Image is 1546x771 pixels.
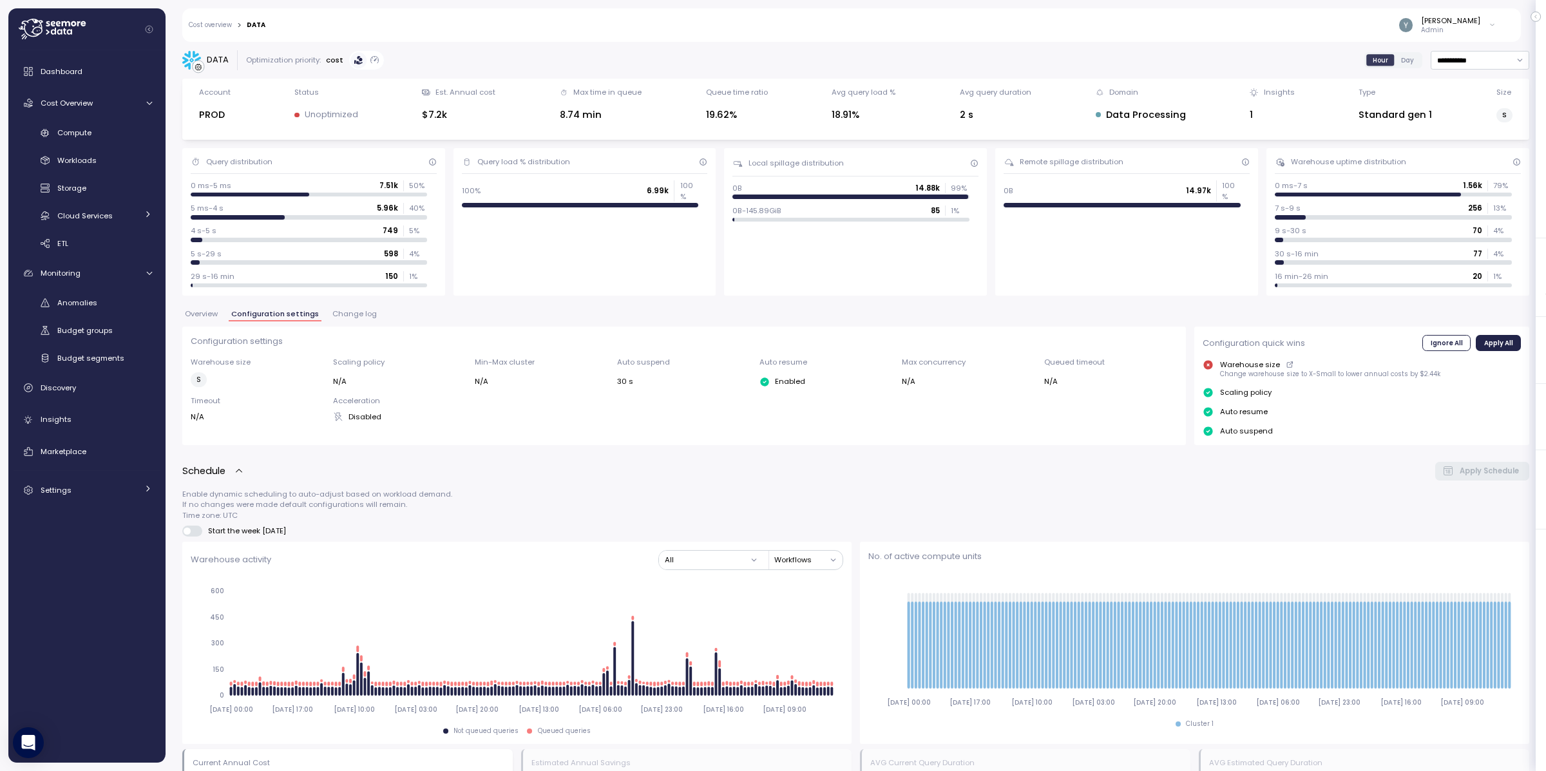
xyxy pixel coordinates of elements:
[409,203,427,213] p: 40 %
[1222,180,1240,202] p: 100 %
[1011,698,1053,707] tspan: [DATE] 10:00
[1493,271,1511,281] p: 1 %
[749,158,844,168] div: Local spillage distribution
[332,310,377,318] span: Change log
[246,55,321,65] div: Optimization priority:
[409,271,427,281] p: 1 %
[294,87,319,97] div: Status
[1256,698,1300,707] tspan: [DATE] 06:00
[960,87,1031,97] div: Avg query duration
[887,698,931,707] tspan: [DATE] 00:00
[333,376,467,386] div: N/A
[1473,271,1482,281] p: 20
[1493,249,1511,259] p: 4 %
[1359,87,1375,97] div: Type
[383,225,398,236] p: 749
[1004,186,1013,196] p: 0B
[213,665,224,674] tspan: 150
[189,22,232,28] a: Cost overview
[1044,357,1178,367] p: Queued timeout
[57,211,113,221] span: Cloud Services
[305,108,358,121] p: Unoptimized
[1473,225,1482,236] p: 70
[377,203,398,213] p: 5.96k
[41,485,72,495] span: Settings
[1473,249,1482,259] p: 77
[1186,719,1214,728] div: Cluster 1
[1275,271,1328,281] p: 16 min-26 min
[41,446,86,457] span: Marketplace
[41,98,93,108] span: Cost Overview
[41,66,82,77] span: Dashboard
[333,357,467,367] p: Scaling policy
[41,383,76,393] span: Discovery
[202,526,287,536] span: Start the week [DATE]
[453,727,519,736] div: Not queued queries
[57,128,91,138] span: Compute
[14,292,160,314] a: Anomalies
[394,705,437,714] tspan: [DATE] 03:00
[1186,186,1211,196] p: 14.97k
[182,489,1529,520] p: Enable dynamic scheduling to auto-adjust based on workload demand. If no changes were made defaul...
[732,205,781,216] p: 0B-145.89GiB
[1484,336,1513,350] span: Apply All
[182,464,244,479] button: Schedule
[560,108,642,122] div: 8.74 min
[191,553,271,566] p: Warehouse activity
[1275,249,1319,259] p: 30 s-16 min
[14,90,160,116] a: Cost Overview
[1109,87,1138,97] div: Domain
[409,180,427,191] p: 50 %
[14,407,160,433] a: Insights
[640,705,683,714] tspan: [DATE] 23:00
[14,178,160,199] a: Storage
[1380,698,1422,707] tspan: [DATE] 16:00
[1196,698,1237,707] tspan: [DATE] 13:00
[763,705,806,714] tspan: [DATE] 09:00
[578,705,622,714] tspan: [DATE] 06:00
[1431,336,1463,350] span: Ignore All
[211,587,224,595] tspan: 600
[14,150,160,171] a: Workloads
[759,376,893,386] div: Enabled
[951,205,969,216] p: 1 %
[196,373,201,386] span: S
[14,347,160,368] a: Budget segments
[1421,26,1480,35] p: Admin
[191,203,224,213] p: 5 ms-4 s
[1275,225,1306,236] p: 9 s-30 s
[1373,55,1388,65] span: Hour
[1220,406,1268,417] p: Auto resume
[1291,157,1406,167] div: Warehouse uptime distribution
[1264,87,1295,97] div: Insights
[950,698,991,707] tspan: [DATE] 17:00
[199,87,231,97] div: Account
[1422,335,1471,350] button: Ignore All
[617,376,751,386] div: 30 s
[1020,157,1123,167] div: Remote spillage distribution
[832,87,895,97] div: Avg query load %
[193,757,270,768] div: Current Annual Cost
[13,727,44,758] div: Open Intercom Messenger
[220,691,224,700] tspan: 0
[14,233,160,254] a: ETL
[57,238,68,249] span: ETL
[1463,180,1482,191] p: 1.56k
[1072,698,1115,707] tspan: [DATE] 03:00
[57,353,124,363] span: Budget segments
[41,268,81,278] span: Monitoring
[1493,203,1511,213] p: 13 %
[191,357,325,367] p: Warehouse size
[435,87,495,97] div: Est. Annual cost
[333,395,467,406] p: Acceleration
[951,183,969,193] p: 99 %
[475,376,609,386] div: N/A
[326,55,343,65] p: cost
[759,357,893,367] p: Auto resume
[868,550,1521,563] p: No. of active compute units
[1209,757,1322,768] div: AVG Estimated Query Duration
[1493,225,1511,236] p: 4 %
[703,705,744,714] tspan: [DATE] 16:00
[538,727,591,736] div: Queued queries
[455,705,499,714] tspan: [DATE] 20:00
